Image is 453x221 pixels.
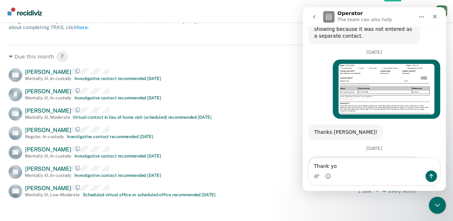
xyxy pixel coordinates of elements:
[429,197,446,214] iframe: Intercom live chat
[74,95,161,100] div: Investigative contact recommended [DATE]
[56,51,68,62] span: 7
[358,188,371,194] div: 1 task
[25,76,72,81] div: Mentally ill , In-custody
[74,154,161,159] div: Investigative contact recommended [DATE]
[74,76,161,81] div: Investigative contact recommended [DATE]
[6,139,138,149] div: [DATE]
[6,43,138,52] div: [DATE]
[74,173,161,178] div: Investigative contact recommended [DATE]
[25,69,71,75] span: [PERSON_NAME]
[25,127,71,133] span: [PERSON_NAME]
[83,192,215,197] div: Scheduled virtual office or scheduled office recommended [DATE]
[376,188,378,194] div: •
[8,8,42,15] img: Recidiviz
[25,88,71,95] span: [PERSON_NAME]
[25,134,64,139] div: Regular , In-custody
[303,7,446,191] iframe: Intercom live chat
[25,192,80,197] div: Mentally ill , Low-Moderate
[25,185,71,192] span: [PERSON_NAME]
[6,117,138,139] div: Rajan says…
[23,166,28,172] button: Emoji picker
[25,95,72,100] div: Mentally ill , In-custody
[9,0,197,30] span: The clients listed below have upcoming requirements due this month that have not yet been complet...
[6,149,138,184] div: Rajan says…
[436,5,447,17] div: R F
[25,146,71,153] span: [PERSON_NAME]
[436,5,447,17] button: Profile dropdown button
[25,173,72,178] div: Mentally ill , In-custody
[6,151,137,163] textarea: Message…
[11,166,17,172] button: Upload attachment
[25,154,72,159] div: Mentally ill , In-custody
[6,52,138,117] div: Ruby says…
[77,24,87,30] a: here
[11,122,75,129] div: Thanks [PERSON_NAME]!
[389,188,416,194] span: Every Month
[6,149,117,171] div: Hi [PERSON_NAME], this should be fixed now. thanks!Add reaction
[6,117,81,133] div: Thanks [PERSON_NAME]!Add reaction
[122,18,132,24] a: here
[67,134,153,139] div: Investigative contact recommended [DATE]
[9,51,416,62] div: Due this month 7
[25,165,71,172] span: [PERSON_NAME]
[73,115,211,120] div: Virtual contact in lieu of home visit (scheduled) recommended [DATE]
[25,115,70,120] div: Mentally ill , Moderate
[123,163,134,175] button: Send a message…
[25,107,71,114] span: [PERSON_NAME]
